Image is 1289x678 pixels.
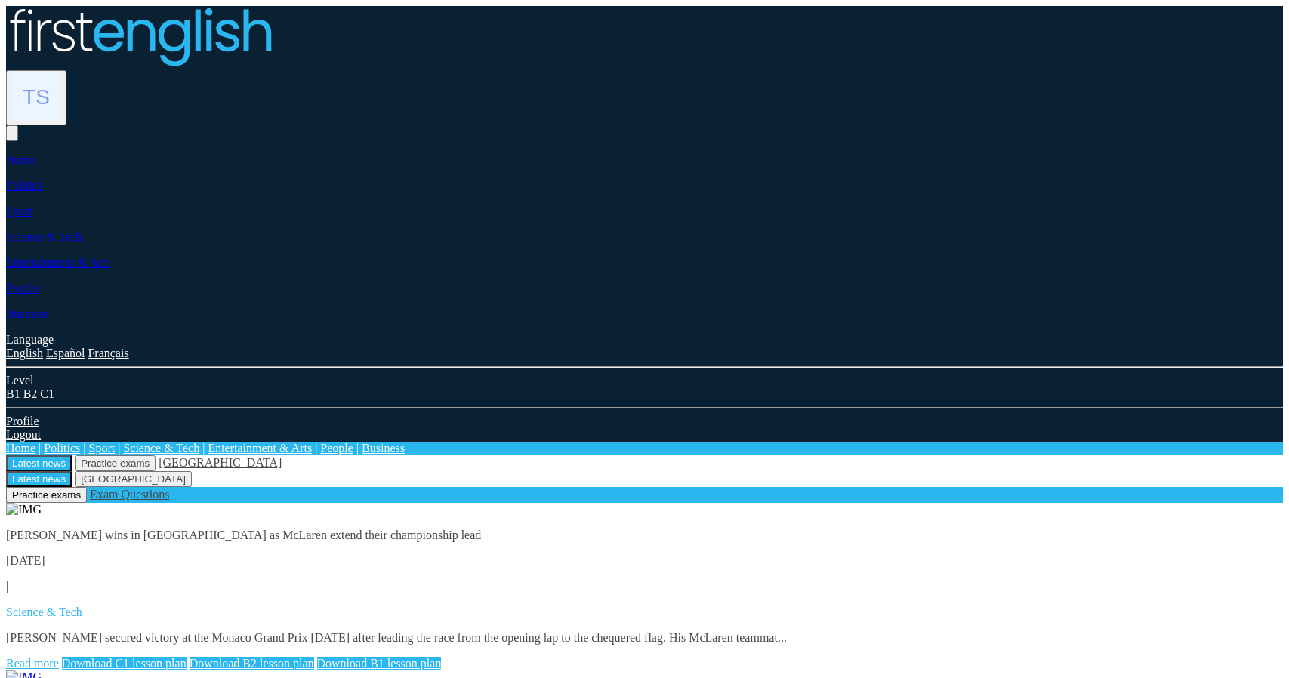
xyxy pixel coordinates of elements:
[6,657,59,670] a: Read more
[123,442,199,455] a: Science & Tech
[6,153,35,166] a: Home
[6,487,87,503] button: Practice exams
[6,455,72,471] button: Latest news
[6,554,1283,568] p: [DATE]
[6,333,1283,347] div: Language
[118,442,120,455] span: |
[88,347,128,359] a: Français
[6,529,1283,542] p: [PERSON_NAME] wins in [GEOGRAPHIC_DATA] as McLaren extend their championship lead
[23,387,38,400] a: B2
[362,442,405,455] a: Business
[75,471,192,487] button: [GEOGRAPHIC_DATA]
[315,442,317,455] span: |
[208,442,312,455] a: Entertainment & Arts
[6,256,110,269] a: Entertainment & Arts
[6,606,1283,619] p: Science & Tech
[6,374,1283,387] div: Level
[62,657,187,670] a: Download C1 lesson plan
[83,442,85,455] span: |
[12,72,60,121] img: Tom Sharp
[75,455,156,471] button: Practice exams
[6,471,72,487] button: Latest news
[6,415,39,427] a: Profile
[408,442,410,455] span: |
[6,428,41,441] a: Logout
[6,6,273,67] img: Logo
[6,179,42,192] a: Politics
[90,488,169,501] a: Exam Questions
[6,230,82,243] a: Science & Tech
[6,205,32,217] a: Sport
[6,631,1283,645] p: [PERSON_NAME] secured victory at the Monaco Grand Prix [DATE] after leading the race from the ope...
[190,657,314,670] a: Download B2 lesson plan
[39,442,41,455] span: |
[317,657,442,670] a: Download B1 lesson plan
[40,387,54,400] a: C1
[44,442,80,455] a: Politics
[6,442,35,455] a: Home
[6,307,49,320] a: Business
[6,580,9,593] b: |
[320,442,353,455] a: People
[6,347,43,359] a: English
[6,282,39,294] a: People
[202,442,205,455] span: |
[159,456,282,469] a: [GEOGRAPHIC_DATA]
[6,6,1283,70] a: Logo
[89,442,116,455] a: Sport
[6,387,20,400] a: B1
[46,347,85,359] a: Español
[6,503,42,516] img: IMG
[356,442,359,455] span: |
